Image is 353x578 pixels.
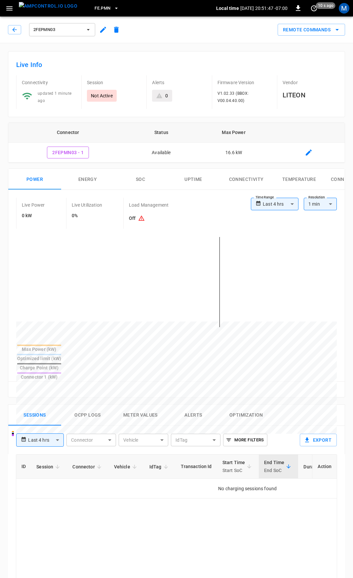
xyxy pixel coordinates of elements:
h6: Off [129,212,169,225]
div: Last 4 hrs [263,198,298,210]
span: FE.PMN [95,5,110,12]
span: Session [36,463,62,471]
button: Connectivity [220,169,273,190]
p: Alerts [152,79,206,86]
th: Connector [8,123,128,143]
button: Power [8,169,61,190]
h6: LITEON [283,90,337,100]
div: End Time [264,459,284,474]
div: 1 min [304,198,337,210]
div: 0 [165,92,168,99]
th: Max Power [195,123,273,143]
button: Optimization [220,405,273,426]
button: Alerts [167,405,220,426]
span: V1.02.33 (BBOX: V00.04.40.00) [217,91,249,103]
p: Connectivity [22,79,76,86]
button: FE.PMN [92,2,122,15]
td: 16.6 kW [195,143,273,163]
p: Local time [216,5,239,12]
button: Export [300,434,337,446]
button: Temperature [273,169,326,190]
td: Available [128,143,195,163]
button: 2FEPMN03 [29,23,95,36]
span: 10 s ago [316,2,335,9]
label: Resolution [308,195,325,200]
div: Last 4 hrs [28,434,64,446]
button: More Filters [223,434,267,446]
div: remote commands options [278,24,345,36]
button: Ocpp logs [61,405,114,426]
label: Time Range [255,195,274,200]
table: connector table [8,123,345,163]
button: Remote Commands [278,24,345,36]
span: End TimeEnd SoC [264,459,293,474]
p: [DATE] 20:51:47 -07:00 [240,5,288,12]
p: Load Management [129,202,169,208]
button: Existing capacity schedules won’t take effect because Load Management is turned off. To activate ... [136,212,147,225]
p: Live Utilization [72,202,102,208]
button: Sessions [8,405,61,426]
span: Start TimeStart SoC [222,459,254,474]
p: Start SoC [222,466,245,474]
th: ID [16,455,31,479]
p: Firmware Version [217,79,272,86]
h6: 0 kW [22,212,45,220]
p: Live Power [22,202,45,208]
span: updated 1 minute ago [38,91,71,103]
p: End SoC [264,466,284,474]
th: Action [312,455,337,479]
span: Duration [303,463,331,471]
p: Session [87,79,141,86]
p: Not Active [91,92,113,99]
span: Connector [72,463,103,471]
button: set refresh interval [309,3,319,14]
span: Vehicle [114,463,139,471]
button: SOC [114,169,167,190]
button: Energy [61,169,114,190]
h6: 0% [72,212,102,220]
div: Start Time [222,459,245,474]
p: Vendor [283,79,337,86]
th: Status [128,123,195,143]
div: profile-icon [339,3,349,14]
span: IdTag [149,463,170,471]
h6: Live Info [16,59,337,70]
button: Meter Values [114,405,167,426]
span: 2FEPMN03 [33,26,82,34]
th: Transaction Id [176,455,217,479]
img: ampcontrol.io logo [19,2,77,10]
button: 2FEPMN03 - 1 [47,147,89,159]
button: Uptime [167,169,220,190]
